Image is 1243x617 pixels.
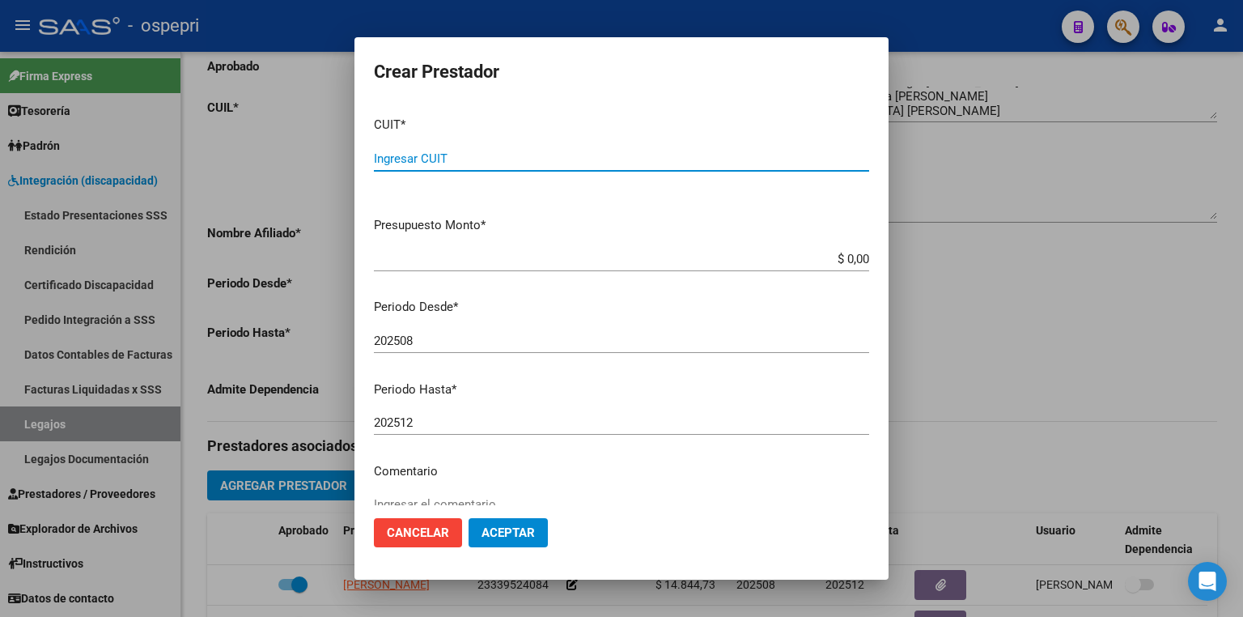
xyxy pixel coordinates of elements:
[482,526,535,540] span: Aceptar
[387,526,449,540] span: Cancelar
[374,116,869,134] p: CUIT
[374,298,869,317] p: Periodo Desde
[374,381,869,399] p: Periodo Hasta
[374,518,462,547] button: Cancelar
[469,518,548,547] button: Aceptar
[374,216,869,235] p: Presupuesto Monto
[374,462,869,481] p: Comentario
[374,57,869,87] h2: Crear Prestador
[1188,562,1227,601] div: Open Intercom Messenger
